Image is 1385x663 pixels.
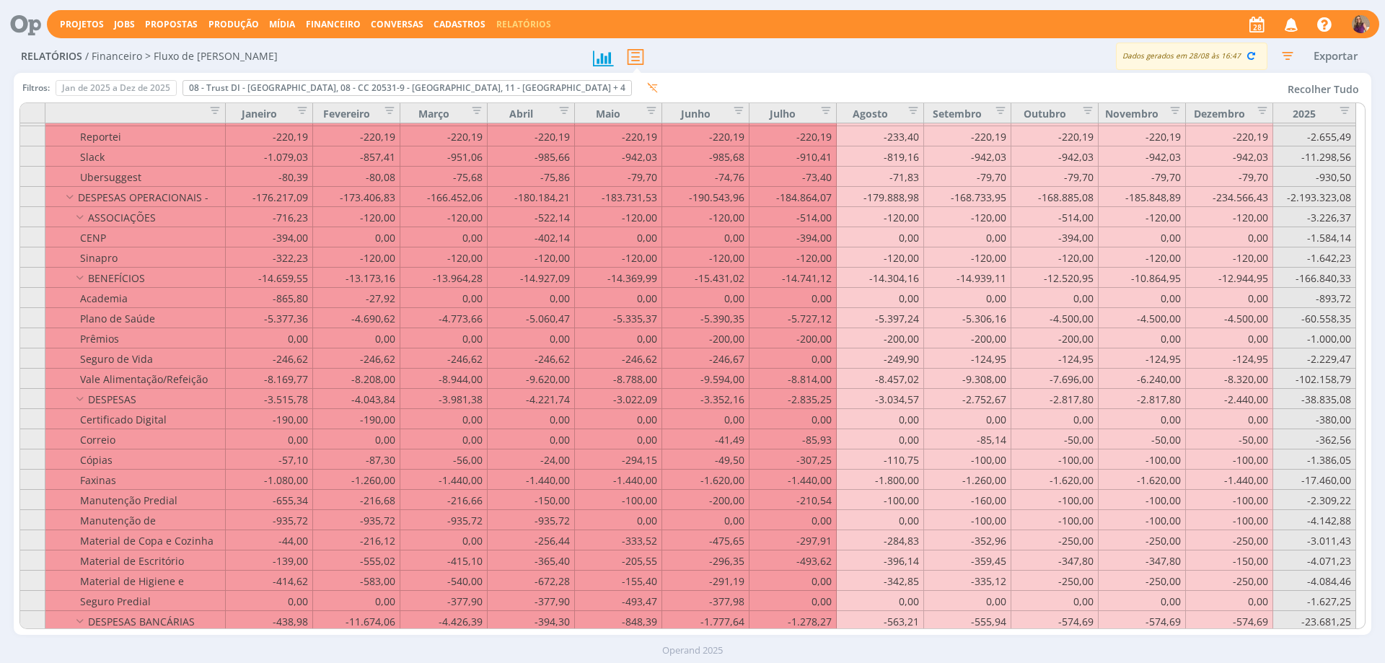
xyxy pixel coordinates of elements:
div: -1.584,14 [1273,227,1356,247]
div: -166.452,06 [400,187,488,207]
div: -1.080,00 [226,470,313,490]
div: -180.184,21 [488,187,575,207]
div: -8.944,00 [400,369,488,389]
div: 0,00 [488,288,575,308]
div: -5.335,37 [575,308,662,328]
div: -1.079,03 [226,146,313,167]
div: -3.352,16 [662,389,749,409]
div: -4.221,74 [488,389,575,409]
button: Editar filtro para Coluna Fevereiro [375,106,395,120]
div: 0,00 [1099,227,1186,247]
div: Fevereiro [313,103,400,123]
div: -120,00 [1011,247,1099,268]
button: Editar filtro para Coluna Novembro [1161,106,1181,120]
span: Cadastros [434,18,485,30]
span: Relatórios [21,51,82,63]
div: -5.306,16 [924,308,1011,328]
div: -220,19 [1099,126,1186,146]
div: -79,70 [1186,167,1273,187]
div: 2025 [1273,103,1356,123]
div: 0,00 [226,328,313,348]
div: -893,72 [1273,288,1356,308]
div: -865,80 [226,288,313,308]
div: -220,19 [1186,126,1273,146]
div: -220,19 [313,126,400,146]
button: A [1351,12,1371,37]
div: -246,67 [662,348,749,369]
div: Junho [662,103,749,123]
div: -985,66 [488,146,575,167]
div: -8.788,00 [575,369,662,389]
div: -120,00 [749,247,837,268]
button: Editar filtro para Coluna 2025 [1331,106,1351,120]
div: -234.566,43 [1186,187,1273,207]
div: -15.431,02 [662,268,749,288]
div: Prêmios [45,328,226,348]
button: Editar filtro para Coluna Abril [550,106,570,120]
div: -220,19 [924,126,1011,146]
a: Projetos [60,18,104,30]
div: 0,00 [488,328,575,348]
div: -2.835,25 [749,389,837,409]
div: -80,39 [226,167,313,187]
div: -79,70 [924,167,1011,187]
div: -120,00 [1186,247,1273,268]
button: Recolher Tudo [1281,79,1366,100]
div: -71,83 [837,167,924,187]
button: 08 - Trust DI - [GEOGRAPHIC_DATA], 08 - CC 20531-9 - [GEOGRAPHIC_DATA], 11 - [GEOGRAPHIC_DATA] + 4 [183,80,632,96]
div: CENP [45,227,226,247]
div: -200,00 [924,328,1011,348]
div: -120,00 [575,247,662,268]
div: Julho [749,103,837,123]
div: -514,00 [749,207,837,227]
div: -87,30 [313,449,400,470]
div: -4.773,66 [400,308,488,328]
div: -246,62 [575,348,662,369]
div: 0,00 [662,288,749,308]
div: 0,00 [400,288,488,308]
div: -24,00 [488,449,575,470]
div: Faxinas [45,470,226,490]
div: -80,08 [313,167,400,187]
div: -50,00 [1186,429,1273,449]
div: -10.864,95 [1099,268,1186,288]
div: -120,00 [662,247,749,268]
div: -942,03 [575,146,662,167]
div: -173.406,83 [313,187,400,207]
div: 0,00 [837,288,924,308]
div: -1.000,00 [1273,328,1356,348]
div: -38.835,08 [1273,389,1356,409]
div: -75,68 [400,167,488,187]
div: 0,00 [749,409,837,429]
a: Relatórios [496,18,551,30]
div: Maio [575,103,662,123]
button: Toggle Grupo [70,274,88,284]
div: 0,00 [226,429,313,449]
button: Relatórios [492,19,555,30]
div: -124,95 [1011,348,1099,369]
div: 0,00 [1186,328,1273,348]
div: -13.173,16 [313,268,400,288]
div: 0,00 [400,429,488,449]
a: Propostas [145,18,198,30]
div: -100,00 [1186,449,1273,470]
div: -220,19 [1011,126,1099,146]
div: -57,10 [226,449,313,470]
div: Março [400,103,488,123]
div: -12.944,95 [1186,268,1273,288]
div: 0,00 [400,409,488,429]
span: 08 - Trust DI - [GEOGRAPHIC_DATA], 08 - CC 20531-9 - [GEOGRAPHIC_DATA], 11 - [GEOGRAPHIC_DATA] + 4 [189,82,625,94]
div: -8.320,00 [1186,369,1273,389]
div: -942,03 [924,146,1011,167]
div: 0,00 [1099,328,1186,348]
div: -514,00 [1011,207,1099,227]
div: -942,03 [1186,146,1273,167]
div: -930,50 [1273,167,1356,187]
div: -4.500,00 [1099,308,1186,328]
div: -246,62 [400,348,488,369]
div: -220,19 [749,126,837,146]
button: Editar filtro para Coluna Outubro [1073,106,1094,120]
div: Certificado Digital [45,409,226,429]
div: 0,00 [313,328,400,348]
div: -220,19 [662,126,749,146]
